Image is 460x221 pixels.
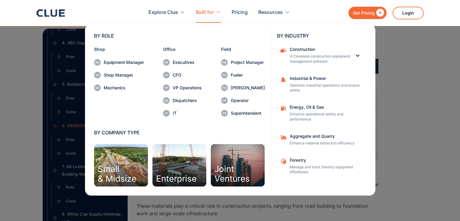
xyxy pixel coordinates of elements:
[163,59,202,66] a: Executives
[231,86,265,90] div: [PERSON_NAME]
[280,47,287,54] img: Construction
[221,110,265,117] a: Superintendent
[231,98,265,103] div: Operator
[348,7,387,19] a: Get Pricing
[221,84,265,91] a: [PERSON_NAME]
[148,3,178,22] div: Explore Clue
[277,131,366,149] a: Aggregate and QuarryEnhance material extraction efficiency
[196,3,221,22] div: Built for
[104,73,144,77] div: Shop Manager
[221,97,265,104] a: Operator
[156,174,197,183] div: Enterprise
[375,9,384,17] div: 
[173,86,202,90] div: VP Operations
[231,60,265,64] div: Project Manager
[277,44,354,67] a: ConstructionA Complete construction equipment management software
[98,164,136,183] div: Small & Midsize
[221,72,265,78] a: Fueler
[37,23,424,196] nav: Built for
[173,73,202,77] div: CFO
[163,84,202,91] a: VP Operations
[280,105,287,112] img: fleet fuel icon
[163,110,202,117] a: IT
[173,111,202,115] div: IT
[290,105,362,109] div: Energy, Oil & Gas
[290,112,362,122] p: Enhance operational safety and performance
[94,130,265,135] div: BY COMPANY TYPE
[104,60,144,64] div: Equipment Manager
[280,134,287,141] img: Aggregate and Quarry
[290,165,362,175] p: Manage and track forestry equipment effortlessly
[280,158,287,165] img: Aggregate and Quarry
[104,86,144,90] div: Mechanics
[94,84,144,91] a: Mechanics
[163,47,202,51] div: Office
[94,72,144,78] a: Shop Manager
[163,97,202,104] a: Dispatchers
[231,73,265,77] div: Fueler
[393,7,424,19] a: Login
[136,202,378,217] p: These materials play a critical role in construction projects, ranging from road building to foun...
[290,54,350,64] p: A Complete construction equipment management software
[152,144,206,186] a: Enterprise
[211,144,265,186] a: JointVentures
[258,3,283,22] div: Resources
[173,60,202,64] div: Executives
[353,9,375,17] div: Get Pricing
[55,197,63,206] div: ○
[277,102,366,125] a: Energy, Oil & GasEnhance operational safety and performance
[258,3,290,22] div: Resources
[94,47,144,51] div: Shop
[221,47,265,51] div: Field
[280,76,287,83] img: Construction cone icon
[55,197,122,206] a: ○Cons
[277,73,366,96] a: Industrial & PowerOptimize industrial operations and ensure safety
[214,164,250,183] div: Joint Ventures
[290,158,362,162] div: Forestry
[277,155,366,178] a: ForestryManage and track forestry equipment effortlessly
[196,3,214,22] div: Built for
[94,59,144,66] a: Equipment Manager
[66,198,76,205] div: Cons
[290,134,362,138] div: Aggregate and Quarry
[277,44,366,67] div: ConstructionConstructionA Complete construction equipment management software
[94,33,265,38] div: BY ROLE
[231,111,265,115] div: Superintendent
[290,76,362,81] div: Industrial & Power
[163,72,202,78] a: CFO
[221,59,265,66] a: Project Manager
[232,3,248,22] a: Pricing
[277,33,366,38] div: BY INDUSTRY
[290,83,362,93] p: Optimize industrial operations and ensure safety
[148,3,185,22] div: Explore Clue
[173,98,202,103] div: Dispatchers
[94,144,148,186] a: Small& Midsize
[290,47,350,51] div: Construction
[290,141,362,146] p: Enhance material extraction efficiency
